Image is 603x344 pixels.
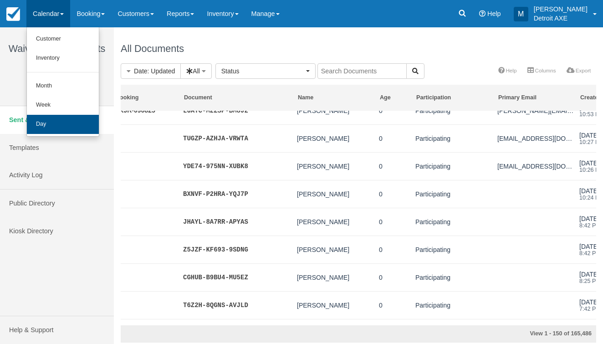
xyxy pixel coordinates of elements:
div: Participation [416,94,492,102]
td: Participating [413,263,495,291]
div: Document [184,94,292,102]
td: Participating [413,208,495,236]
td: 0 [377,152,413,180]
td: Khemet McCauley [295,152,377,180]
td: Omar Cervantez [295,236,377,263]
td: tthreapy1976@gmail.com [495,124,577,152]
div: M [514,7,528,21]
td: TUGZP-AZHJA-VRWTA [181,124,295,152]
td: Participating [413,97,495,124]
a: Month [27,77,99,96]
a: Week [27,96,99,115]
button: All [180,63,211,79]
a: Export [561,64,596,77]
td: khemamcc808@gmail.com [495,152,577,180]
td: 0 [377,180,413,208]
td: BXNVF-P2HRA-YQJ7P [181,180,295,208]
td: JHAYL-8A7RR-APYAS [181,208,295,236]
a: Day [27,115,99,134]
td: 0 [377,263,413,291]
div: Primary Email [498,94,574,102]
td: XKJR-090825 [112,97,181,124]
p: [PERSON_NAME] [534,5,588,14]
td: Participating [413,180,495,208]
td: Participating [413,236,495,263]
td: 0 [377,236,413,263]
button: Status [215,63,316,79]
td: Z5JZF-KF693-9SDNG [181,236,295,263]
td: Cierra Ross [295,180,377,208]
div: Age [380,94,410,102]
td: T6Z2H-8QGNS-AVJLD [181,291,295,319]
a: YDE74-975NN-XUBK8 [183,163,248,170]
a: Z5JZF-KF693-9SDNG [183,246,248,253]
a: Columns [522,64,561,77]
p: Detroit AXE [534,14,588,23]
a: XKJR-090825 [115,107,166,114]
span: Status [221,67,304,76]
a: Help [493,64,522,77]
i: Help [479,10,485,17]
td: 0 [377,208,413,236]
div: View 1 - 150 of 165,486 [442,330,592,338]
td: YDE74-975NN-XUBK8 [181,152,295,180]
td: 0 [377,291,413,319]
ul: Calendar [26,27,99,137]
span: Help [487,10,501,17]
span: Date [127,67,148,75]
h1: All Documents [121,43,184,54]
td: michelle.Nguyen.2011@gmail.com [495,97,577,124]
a: T6Z2H-8QGNS-AVJLD [183,302,248,309]
span: All [186,67,200,75]
td: Participating [413,124,495,152]
a: CGHUB-B9BU4-MU5EZ [183,274,248,281]
a: Customer [27,30,99,49]
td: Michelle Nguyen [295,97,377,124]
td: LUAYC-M22SP-BM8J2 [181,97,295,124]
td: Leilani Beltran [295,208,377,236]
div: Booking [116,94,178,102]
img: checkfront-main-nav-mini-logo.png [6,7,20,21]
td: CGHUB-B9BU4-MU5EZ [181,263,295,291]
button: Date: Updated [121,63,181,79]
a: JHAYL-8A7RR-APYAS [183,218,248,226]
td: Elizabeth George [295,263,377,291]
h1: Waivers & Documents [7,43,107,54]
a: TUGZP-AZHJA-VRWTA [183,135,248,142]
a: Inventory [27,49,99,68]
td: 0 [377,97,413,124]
input: Search Documents [317,63,407,79]
td: Regina Patrick [295,291,377,319]
a: LUAYC-M22SP-BM8J2 [183,107,248,114]
span: : Updated [148,67,175,75]
td: Participating [413,152,495,180]
div: Name [298,94,374,102]
a: BXNVF-P2HRA-YQJ7P [183,190,248,198]
td: Participating [413,291,495,319]
td: 0 [377,124,413,152]
ul: More [493,64,596,78]
td: Eddie Wright [295,124,377,152]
